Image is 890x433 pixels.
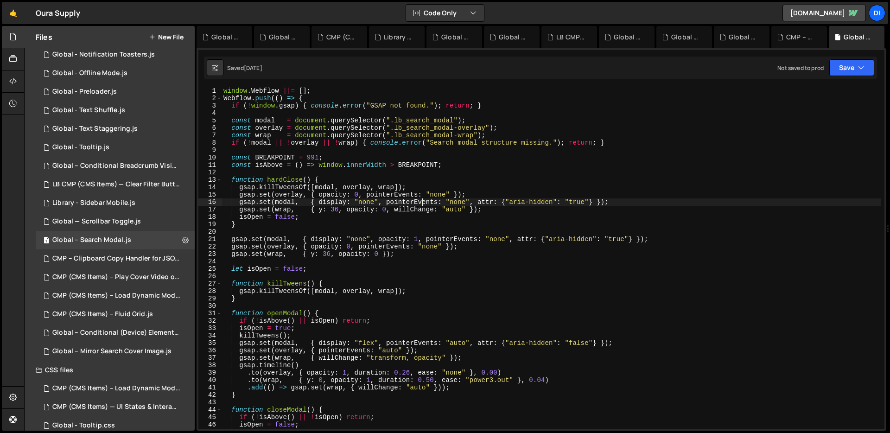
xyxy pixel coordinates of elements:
[198,191,222,198] div: 15
[782,5,866,21] a: [DOMAIN_NAME]
[198,161,222,169] div: 11
[36,138,195,157] div: 14937/44562.js
[25,361,195,379] div: CSS files
[869,5,885,21] a: Di
[52,51,155,59] div: Global - Notification Toasters.js
[556,32,586,42] div: LB CMP (CMS Items) — Clear Filter Buttons.js
[269,32,299,42] div: Global - Text Shuffle.js
[36,379,198,398] div: 14937/38909.css
[198,280,222,287] div: 27
[198,184,222,191] div: 14
[52,347,172,356] div: Global – Mirror Search Cover Image.js
[36,324,198,342] div: 14937/38915.js
[499,32,528,42] div: Global - Notification Toasters.js
[384,32,413,42] div: Library - Sidebar Mobile.js
[36,231,195,249] div: 14937/38913.js
[844,32,873,42] div: Global – Search Modal.js
[441,32,471,42] div: Global - Offline Mode.js
[198,221,222,228] div: 19
[52,273,180,281] div: CMP (CMS Items) – Play Cover Video on Hover.js
[198,391,222,399] div: 42
[52,384,180,393] div: CMP (CMS Items) – Load Dynamic Modal (AJAX).css
[198,369,222,376] div: 39
[36,157,198,175] div: 14937/44170.js
[614,32,643,42] div: Global - Copy To Clipboard.js
[786,32,816,42] div: CMP – Clipboard Copy Handler for JSON Code.js
[36,342,195,361] div: 14937/38911.js
[52,255,180,263] div: CMP – Clipboard Copy Handler for JSON Code.js
[198,206,222,213] div: 17
[52,403,180,411] div: CMP (CMS Items) — UI States & Interactions.css
[198,421,222,428] div: 46
[52,421,115,430] div: Global - Tooltip.css
[44,237,49,245] span: 1
[198,198,222,206] div: 16
[198,117,222,124] div: 5
[52,310,153,318] div: CMP (CMS Items) – Fluid Grid.js
[198,406,222,414] div: 44
[244,64,262,72] div: [DATE]
[52,199,135,207] div: Library - Sidebar Mobile.js
[198,399,222,406] div: 43
[198,250,222,258] div: 23
[198,339,222,347] div: 35
[198,258,222,265] div: 24
[198,87,222,95] div: 1
[36,45,195,64] div: 14937/44585.js
[52,329,180,337] div: Global – Conditional (Device) Element Visibility.js
[198,273,222,280] div: 26
[52,292,180,300] div: CMP (CMS Items) – Load Dynamic Modal (AJAX).js
[671,32,701,42] div: Global – Conditional (Device) Element Visibility.js
[198,310,222,317] div: 31
[2,2,25,24] a: 🤙
[36,194,195,212] div: 14937/44593.js
[198,295,222,302] div: 29
[36,212,195,231] div: 14937/39947.js
[36,287,198,305] div: 14937/38910.js
[52,143,109,152] div: Global - Tooltip.js
[198,332,222,339] div: 34
[198,384,222,391] div: 41
[36,64,195,83] div: 14937/44586.js
[198,302,222,310] div: 30
[227,64,262,72] div: Saved
[198,132,222,139] div: 7
[198,376,222,384] div: 40
[777,64,824,72] div: Not saved to prod
[36,101,195,120] div: 14937/44779.js
[36,249,198,268] div: 14937/38904.js
[198,176,222,184] div: 13
[36,7,80,19] div: Oura Supply
[52,125,138,133] div: Global - Text Staggering.js
[36,175,198,194] div: 14937/43376.js
[52,180,180,189] div: LB CMP (CMS Items) — Clear Filter Buttons.js
[198,139,222,146] div: 8
[198,124,222,132] div: 6
[52,217,141,226] div: Global — Scrollbar Toggle.js
[406,5,484,21] button: Code Only
[729,32,758,42] div: Global – Mirror Search Cover Image.js
[198,265,222,273] div: 25
[829,59,874,76] button: Save
[149,33,184,41] button: New File
[198,354,222,362] div: 37
[52,69,127,77] div: Global - Offline Mode.js
[198,228,222,236] div: 20
[36,32,52,42] h2: Files
[52,236,131,244] div: Global – Search Modal.js
[52,106,125,115] div: Global - Text Shuffle.js
[36,398,198,416] div: 14937/43533.css
[36,120,195,138] div: 14937/44781.js
[198,325,222,332] div: 33
[326,32,356,42] div: CMP (CMS Page) - Rich Text Highlight Pill.js
[198,95,222,102] div: 2
[198,236,222,243] div: 21
[198,102,222,109] div: 3
[198,287,222,295] div: 28
[52,162,180,170] div: Global – Conditional Breadcrumb Visibility.js
[198,109,222,117] div: 4
[198,317,222,325] div: 32
[36,305,195,324] div: 14937/38918.js
[198,347,222,354] div: 36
